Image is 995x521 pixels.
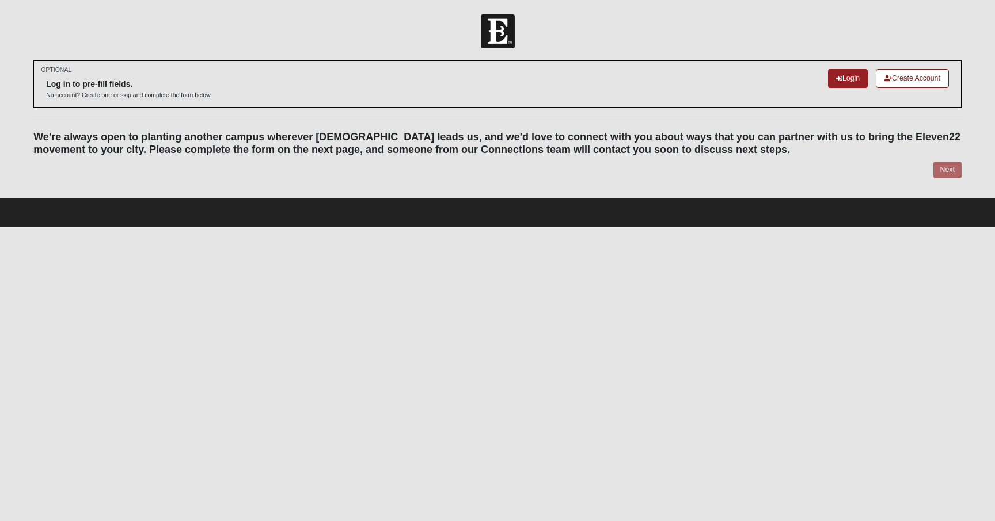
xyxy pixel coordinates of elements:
[481,14,515,48] img: Church of Eleven22 Logo
[41,66,71,74] small: OPTIONAL
[46,91,212,99] p: No account? Create one or skip and complete the form below.
[33,131,962,156] h4: We're always open to planting another campus wherever [DEMOGRAPHIC_DATA] leads us, and we'd love ...
[828,69,868,88] a: Login
[46,79,212,89] h6: Log in to pre-fill fields.
[876,69,949,88] a: Create Account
